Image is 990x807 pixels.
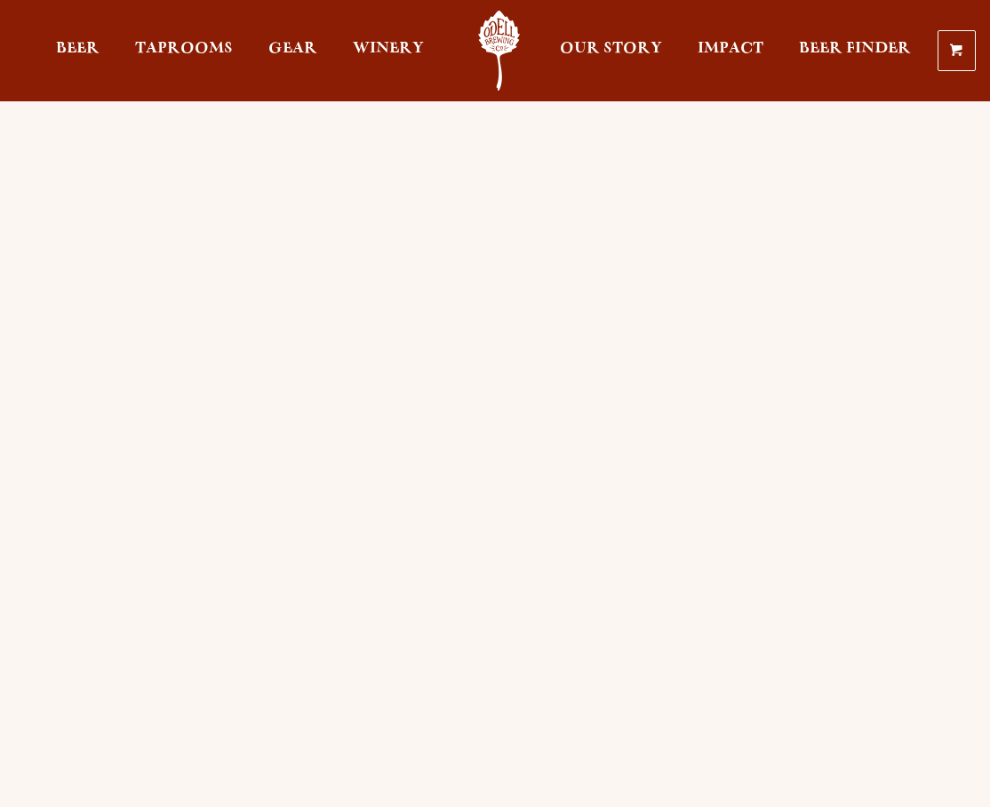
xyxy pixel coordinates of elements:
[257,11,329,91] a: Gear
[787,11,922,91] a: Beer Finder
[268,42,317,56] span: Gear
[135,42,233,56] span: Taprooms
[341,11,435,91] a: Winery
[799,42,911,56] span: Beer Finder
[698,42,763,56] span: Impact
[44,11,111,91] a: Beer
[466,11,532,91] a: Odell Home
[124,11,244,91] a: Taprooms
[686,11,775,91] a: Impact
[548,11,674,91] a: Our Story
[353,42,424,56] span: Winery
[56,42,100,56] span: Beer
[560,42,662,56] span: Our Story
